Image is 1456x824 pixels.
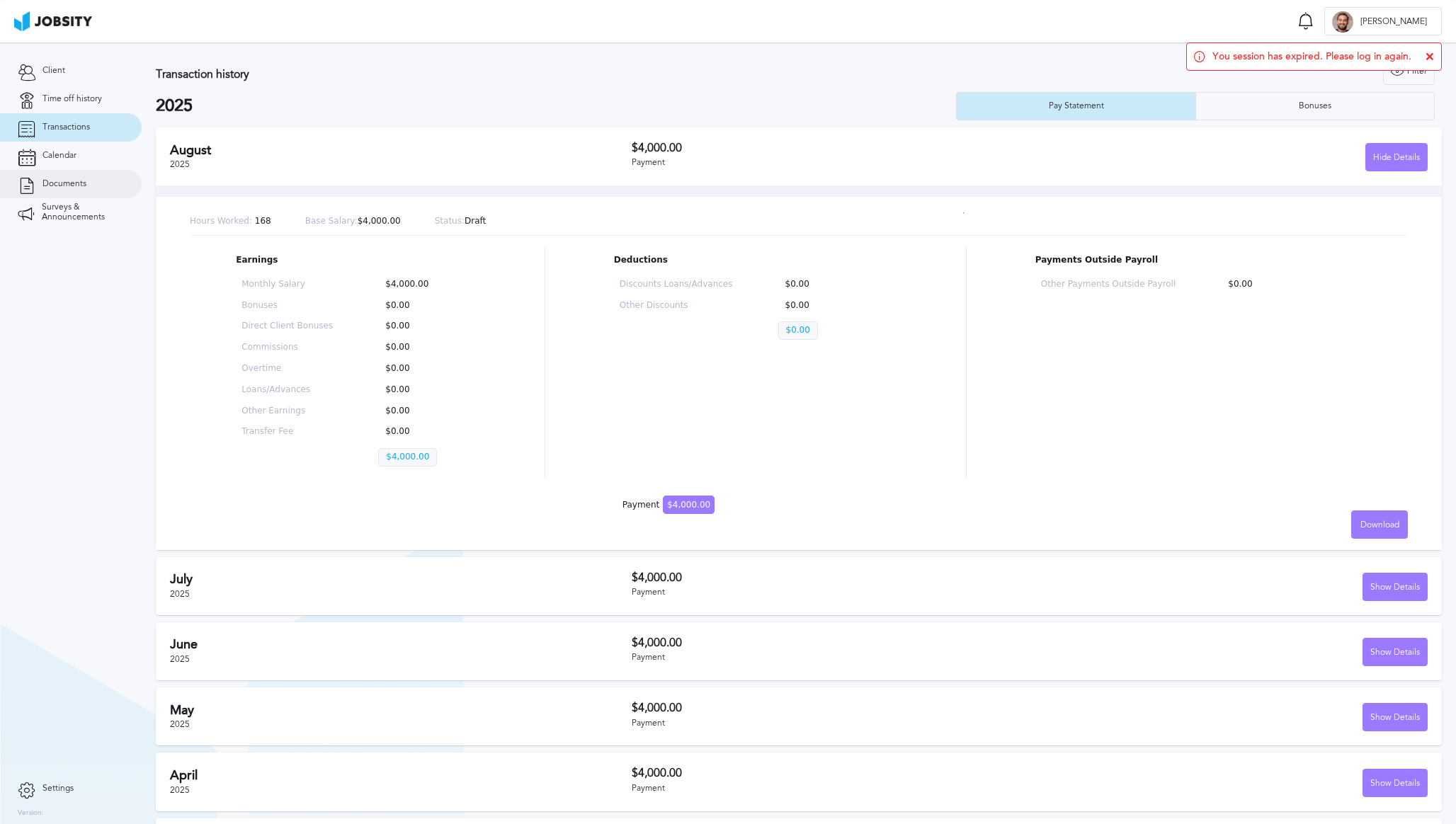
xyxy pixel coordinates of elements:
span: You session has expired. Please log in again. [1212,51,1411,62]
p: Transfer Fee [241,427,333,437]
p: $0.00 [378,343,470,353]
span: [PERSON_NAME] [1353,17,1434,27]
button: Filter [1383,57,1435,85]
button: Hide Details [1365,143,1428,171]
h3: $4,000.00 [632,767,1030,779]
p: Other Earnings [241,406,333,416]
h3: $4,000.00 [632,571,1030,584]
p: Payments Outside Payroll [1035,256,1362,265]
p: $0.00 [778,321,818,340]
span: Surveys & Announcements [42,202,124,222]
p: $0.00 [378,321,470,331]
p: Overtime [241,364,333,374]
h2: July [170,572,632,587]
button: Bonuses [1195,92,1435,120]
h3: $4,000.00 [632,636,1030,649]
div: Show Details [1363,639,1427,667]
p: $0.00 [378,301,470,311]
div: Payment [632,719,1030,728]
h3: $4,000.00 [632,702,1030,714]
div: Payment [632,653,1030,663]
h2: May [170,703,632,718]
div: Show Details [1363,769,1427,798]
p: $0.00 [778,301,892,311]
div: A [1332,11,1353,33]
div: Hide Details [1366,144,1427,172]
span: Status: [435,216,465,226]
p: Deductions [614,256,897,265]
p: Bonuses [241,301,333,311]
p: 168 [190,217,271,227]
span: Calendar [42,151,76,161]
span: Hours Worked: [190,216,252,226]
span: Base Salary: [305,216,358,226]
div: Show Details [1363,573,1427,602]
div: Bonuses [1292,101,1338,111]
p: Discounts Loans/Advances [620,280,733,290]
p: $4,000.00 [378,448,437,467]
span: 2025 [170,785,190,795]
p: $4,000.00 [305,217,401,227]
p: $0.00 [378,406,470,416]
span: Transactions [42,122,90,132]
p: Monthly Salary [241,280,333,290]
button: Show Details [1363,703,1428,731]
div: Payment [622,500,715,510]
span: 2025 [170,654,190,664]
h2: June [170,637,632,652]
img: ab4bad089aa723f57921c736e9817d99.png [14,11,92,31]
div: Pay Statement [1042,101,1111,111]
span: Download [1360,520,1399,530]
p: Direct Client Bonuses [241,321,333,331]
span: Documents [42,179,86,189]
h2: 2025 [156,96,956,116]
div: Payment [632,784,1030,794]
div: Filter [1384,57,1434,86]
button: Download [1351,510,1408,539]
h2: April [170,768,632,783]
span: 2025 [170,719,190,729]
button: A[PERSON_NAME] [1324,7,1442,35]
span: Settings [42,784,74,794]
span: 2025 [170,589,190,599]
p: $0.00 [378,385,470,395]
span: $4,000.00 [663,496,715,514]
p: Earnings [236,256,475,265]
p: Draft [435,217,487,227]
button: Show Details [1363,769,1428,797]
button: Show Details [1363,573,1428,601]
p: $4,000.00 [378,280,470,290]
span: 2025 [170,159,190,169]
p: Commissions [241,343,333,353]
h2: August [170,143,632,158]
p: $0.00 [778,280,892,290]
p: Other Payments Outside Payroll [1041,280,1176,290]
div: Show Details [1363,704,1427,732]
h3: $4,000.00 [632,142,1030,154]
span: Time off history [42,94,102,104]
button: Pay Statement [956,92,1195,120]
h3: Transaction history [156,68,856,81]
div: Payment [632,588,1030,597]
p: $0.00 [378,364,470,374]
p: Loans/Advances [241,385,333,395]
label: Version: [18,809,44,818]
div: Payment [632,158,1030,168]
p: Other Discounts [620,301,733,311]
p: $0.00 [378,427,470,437]
span: Client [42,66,65,76]
button: Show Details [1363,638,1428,666]
p: $0.00 [1221,280,1355,290]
